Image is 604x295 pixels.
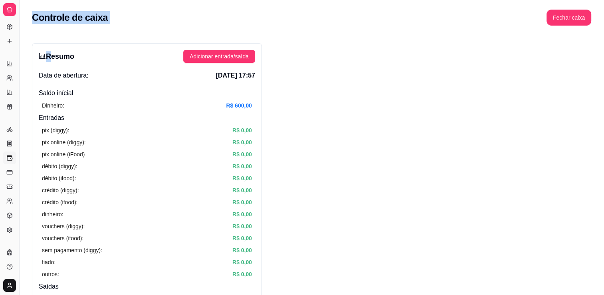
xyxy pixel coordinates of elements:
[232,198,252,207] article: R$ 0,00
[232,174,252,183] article: R$ 0,00
[232,246,252,255] article: R$ 0,00
[226,101,252,110] article: R$ 600,00
[232,150,252,159] article: R$ 0,00
[232,186,252,195] article: R$ 0,00
[232,258,252,267] article: R$ 0,00
[42,210,63,219] article: dinheiro:
[39,51,74,62] h3: Resumo
[183,50,255,63] button: Adicionar entrada/saída
[42,198,77,207] article: crédito (ifood):
[216,71,255,80] span: [DATE] 17:57
[42,150,85,159] article: pix online (iFood)
[39,113,255,123] h4: Entradas
[39,52,46,60] span: bar-chart
[42,186,79,195] article: crédito (diggy):
[39,282,255,291] h4: Saídas
[42,126,69,135] article: pix (diggy):
[190,52,249,61] span: Adicionar entrada/saída
[232,234,252,243] article: R$ 0,00
[42,258,55,267] article: fiado:
[547,10,591,26] button: Fechar caixa
[39,71,89,80] span: Data de abertura:
[42,246,102,255] article: sem pagamento (diggy):
[232,162,252,171] article: R$ 0,00
[232,222,252,231] article: R$ 0,00
[42,270,59,279] article: outros:
[32,11,108,24] h2: Controle de caixa
[42,138,86,147] article: pix online (diggy):
[42,234,83,243] article: vouchers (ifood):
[42,222,85,231] article: vouchers (diggy):
[232,210,252,219] article: R$ 0,00
[232,138,252,147] article: R$ 0,00
[42,162,77,171] article: débito (diggy):
[232,126,252,135] article: R$ 0,00
[42,101,64,110] article: Dinheiro:
[232,270,252,279] article: R$ 0,00
[39,88,255,98] h4: Saldo inícial
[42,174,76,183] article: débito (ifood):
